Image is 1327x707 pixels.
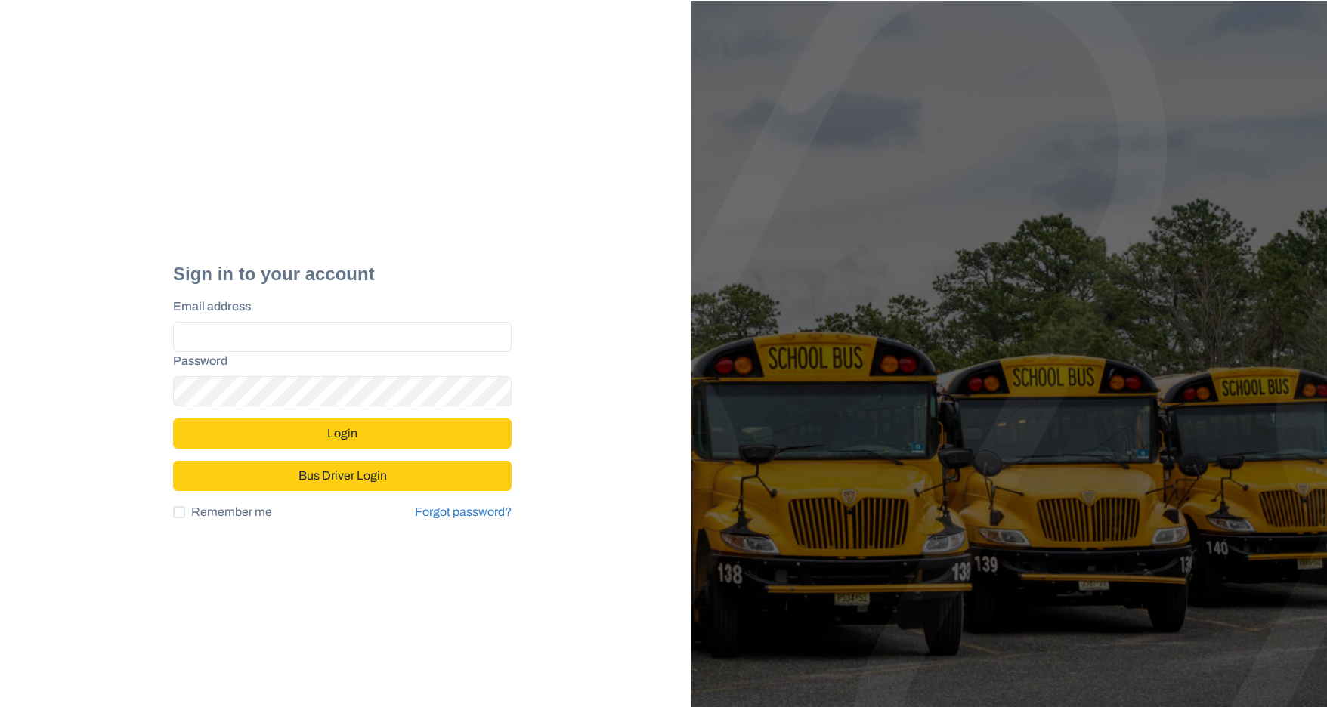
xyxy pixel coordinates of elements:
label: Password [173,352,503,370]
a: Bus Driver Login [173,462,512,475]
button: Bus Driver Login [173,461,512,491]
h2: Sign in to your account [173,264,512,286]
a: Forgot password? [415,505,512,518]
button: Login [173,418,512,449]
span: Remember me [191,503,272,521]
a: Forgot password? [415,503,512,521]
label: Email address [173,298,503,316]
